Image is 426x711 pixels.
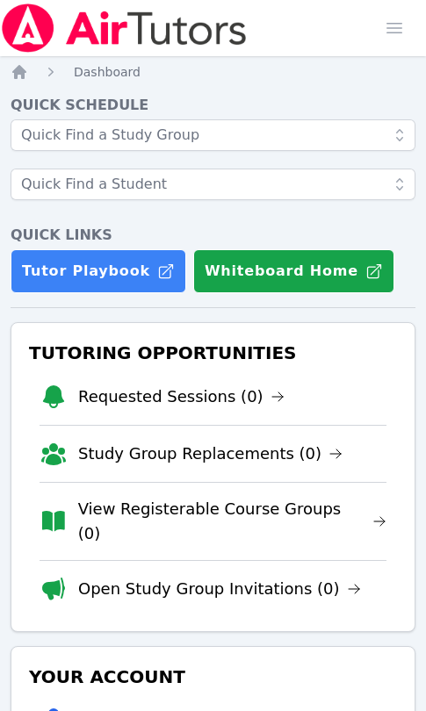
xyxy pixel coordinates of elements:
nav: Breadcrumb [11,63,415,81]
a: Tutor Playbook [11,249,186,293]
h3: Tutoring Opportunities [25,337,401,369]
a: Dashboard [74,63,141,81]
h3: Your Account [25,661,401,693]
button: Whiteboard Home [193,249,394,293]
a: Open Study Group Invitations (0) [78,577,361,601]
input: Quick Find a Student [11,169,415,200]
a: Study Group Replacements (0) [78,442,343,466]
input: Quick Find a Study Group [11,119,415,151]
a: View Registerable Course Groups (0) [78,497,386,546]
h4: Quick Links [11,225,415,246]
span: Dashboard [74,65,141,79]
a: Requested Sessions (0) [78,384,285,409]
h4: Quick Schedule [11,95,415,116]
